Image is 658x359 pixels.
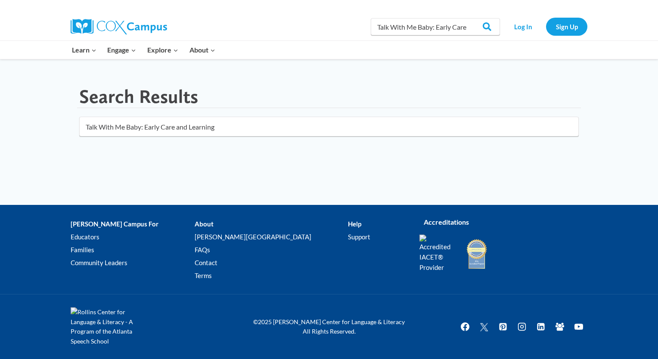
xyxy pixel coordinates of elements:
input: Search Cox Campus [371,18,500,35]
p: ©2025 [PERSON_NAME] Center for Language & Literacy All Rights Reserved. [247,317,411,337]
a: Facebook Group [551,318,568,335]
img: Twitter X icon white [479,322,489,332]
a: Facebook [456,318,474,335]
nav: Secondary Navigation [504,18,587,35]
span: About [189,44,215,56]
nav: Primary Navigation [66,41,220,59]
strong: Accreditations [424,218,469,226]
img: Cox Campus [71,19,167,34]
a: Twitter [475,318,493,335]
img: Accredited IACET® Provider [419,235,456,272]
a: Terms [195,269,348,282]
a: Contact [195,257,348,269]
a: Families [71,244,195,257]
a: Sign Up [546,18,587,35]
a: FAQs [195,244,348,257]
a: Community Leaders [71,257,195,269]
a: Support [348,231,407,244]
a: Linkedin [532,318,549,335]
a: Instagram [513,318,531,335]
img: Rollins Center for Language & Literacy - A Program of the Atlanta Speech School [71,307,148,346]
span: Engage [107,44,136,56]
a: [PERSON_NAME][GEOGRAPHIC_DATA] [195,231,348,244]
input: Search for... [79,117,579,136]
a: Educators [71,231,195,244]
img: IDA Accredited [466,238,487,270]
span: Explore [147,44,178,56]
span: Learn [72,44,96,56]
h1: Search Results [79,85,198,108]
a: Pinterest [494,318,512,335]
a: YouTube [570,318,587,335]
a: Log In [504,18,542,35]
